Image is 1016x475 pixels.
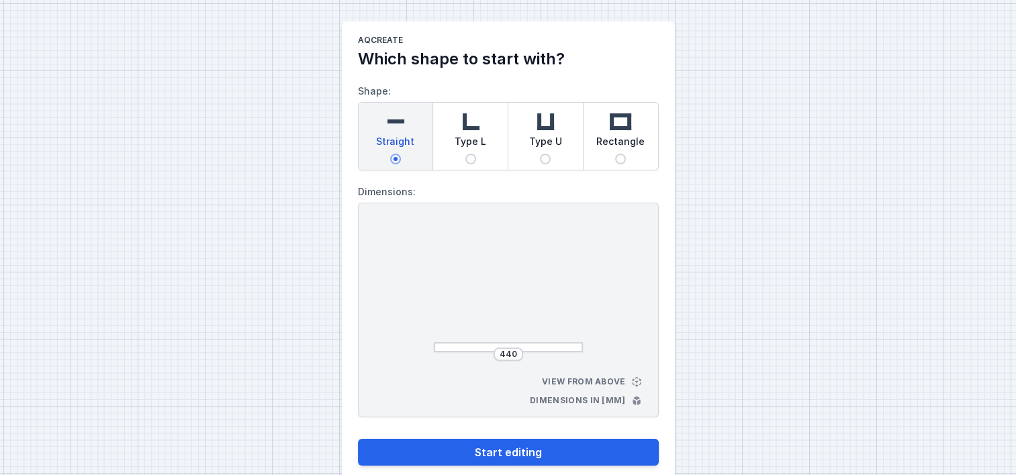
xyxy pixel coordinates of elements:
label: Shape: [358,81,659,170]
input: Type U [540,154,551,164]
h2: Which shape to start with? [358,48,659,70]
img: u-shaped.svg [532,108,559,135]
span: Straight [376,135,414,154]
label: Dimensions: [358,181,659,203]
input: Dimension [mm] [498,349,519,360]
span: Type U [529,135,562,154]
button: Start editing [358,439,659,466]
span: Rectangle [596,135,645,154]
h1: AQcreate [358,35,659,48]
input: Straight [390,154,401,164]
img: rectangle.svg [607,108,634,135]
span: Type L [455,135,486,154]
input: Rectangle [615,154,626,164]
img: straight.svg [382,108,409,135]
input: Type L [465,154,476,164]
img: l-shaped.svg [457,108,484,135]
